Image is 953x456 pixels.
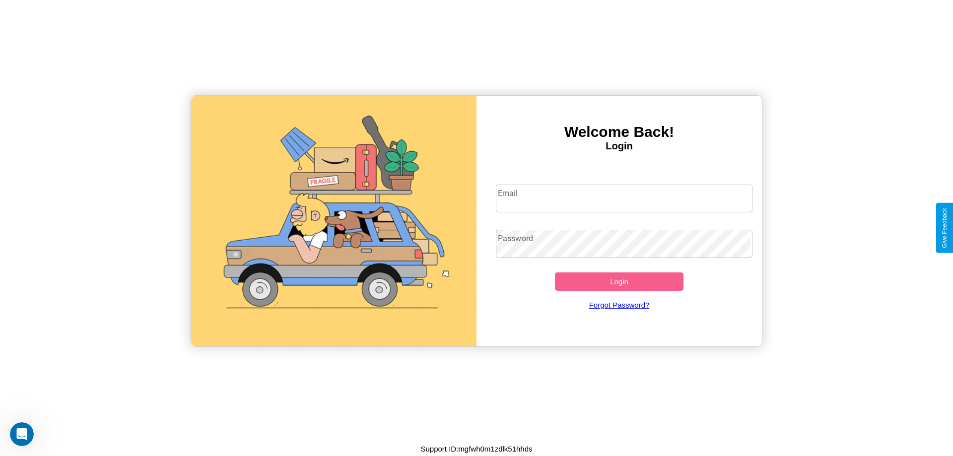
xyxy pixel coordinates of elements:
p: Support ID: mgfwh0m1zdlk51hhds [420,442,532,456]
img: gif [191,96,476,346]
a: Forgot Password? [491,291,748,319]
h3: Welcome Back! [476,124,762,140]
h4: Login [476,140,762,152]
div: Give Feedback [941,208,948,248]
iframe: Intercom live chat [10,422,34,446]
button: Login [555,272,683,291]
